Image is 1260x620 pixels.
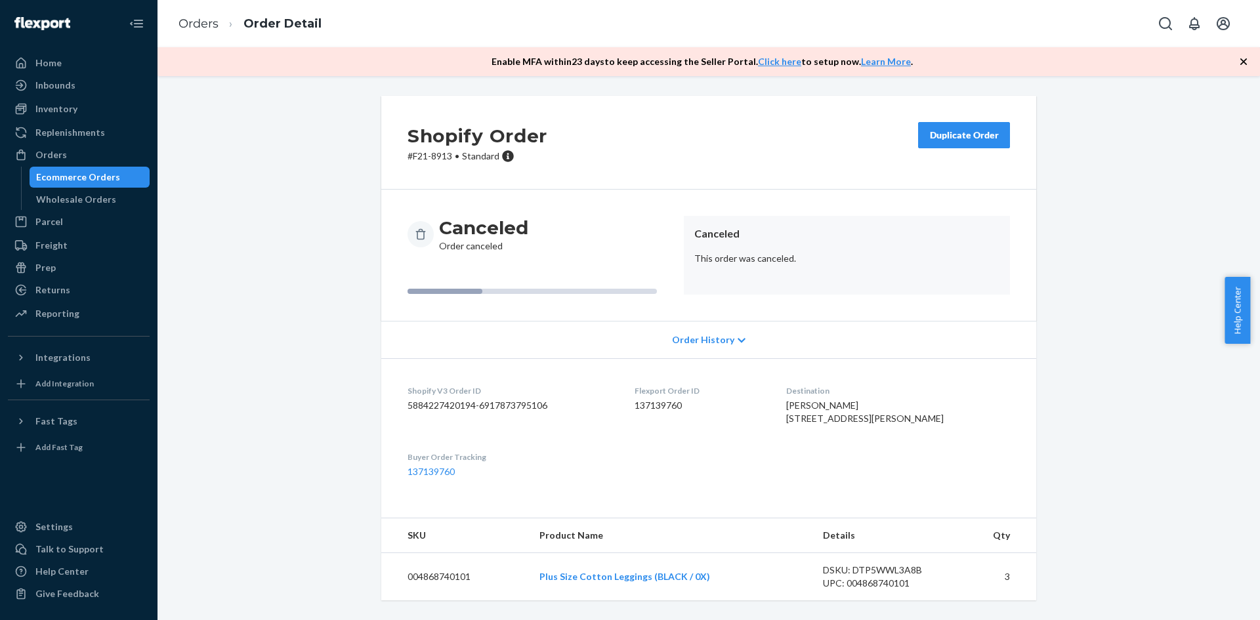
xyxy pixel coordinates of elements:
p: Enable MFA within 23 days to keep accessing the Seller Portal. to setup now. . [492,55,913,68]
div: Add Fast Tag [35,442,83,453]
div: UPC: 004868740101 [823,577,946,590]
button: Open account menu [1210,10,1236,37]
span: Standard [462,150,499,161]
h3: Canceled [439,216,528,239]
a: Inventory [8,98,150,119]
div: Wholesale Orders [36,193,116,206]
a: Wholesale Orders [30,189,150,210]
dd: 5884227420194-6917873795106 [408,399,614,412]
div: Inbounds [35,79,75,92]
span: Order History [672,333,734,346]
a: Click here [758,56,801,67]
div: Freight [35,239,68,252]
div: Inventory [35,102,77,115]
th: Details [812,518,957,553]
h2: Shopify Order [408,122,547,150]
div: Duplicate Order [929,129,999,142]
div: Help Center [35,565,89,578]
button: Fast Tags [8,411,150,432]
a: Learn More [861,56,911,67]
a: Ecommerce Orders [30,167,150,188]
div: Order canceled [439,216,528,253]
a: Orders [8,144,150,165]
a: Orders [178,16,219,31]
p: This order was canceled. [694,252,999,265]
a: Prep [8,257,150,278]
th: Product Name [529,518,812,553]
p: # F21-8913 [408,150,547,163]
a: Order Detail [243,16,322,31]
a: 137139760 [408,466,455,477]
a: Parcel [8,211,150,232]
td: 3 [957,553,1036,601]
a: Add Integration [8,373,150,394]
dd: 137139760 [635,399,766,412]
button: Give Feedback [8,583,150,604]
div: Give Feedback [35,587,99,600]
a: Add Fast Tag [8,437,150,458]
div: DSKU: DTP5WWL3A8B [823,564,946,577]
div: Reporting [35,307,79,320]
a: Replenishments [8,122,150,143]
div: Integrations [35,351,91,364]
header: Canceled [694,226,999,241]
dt: Destination [786,385,1010,396]
div: Home [35,56,62,70]
a: Plus Size Cotton Leggings (BLACK / 0X) [539,571,710,582]
a: Freight [8,235,150,256]
dt: Flexport Order ID [635,385,766,396]
button: Close Navigation [123,10,150,37]
iframe: Opens a widget where you can chat to one of our agents [1177,581,1247,613]
a: Inbounds [8,75,150,96]
button: Duplicate Order [918,122,1010,148]
td: 004868740101 [381,553,529,601]
th: SKU [381,518,529,553]
a: Home [8,52,150,73]
div: Fast Tags [35,415,77,428]
button: Open Search Box [1152,10,1179,37]
div: Add Integration [35,378,94,389]
dt: Shopify V3 Order ID [408,385,614,396]
button: Integrations [8,347,150,368]
span: • [455,150,459,161]
span: [PERSON_NAME] [STREET_ADDRESS][PERSON_NAME] [786,400,944,424]
button: Open notifications [1181,10,1207,37]
a: Settings [8,516,150,537]
div: Replenishments [35,126,105,139]
div: Parcel [35,215,63,228]
th: Qty [957,518,1036,553]
button: Help Center [1225,277,1250,344]
a: Help Center [8,561,150,582]
div: Returns [35,283,70,297]
img: Flexport logo [14,17,70,30]
button: Talk to Support [8,539,150,560]
dt: Buyer Order Tracking [408,451,614,463]
div: Ecommerce Orders [36,171,120,184]
div: Settings [35,520,73,533]
a: Reporting [8,303,150,324]
ol: breadcrumbs [168,5,332,43]
a: Returns [8,279,150,300]
div: Prep [35,261,56,274]
div: Talk to Support [35,543,104,556]
div: Orders [35,148,67,161]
